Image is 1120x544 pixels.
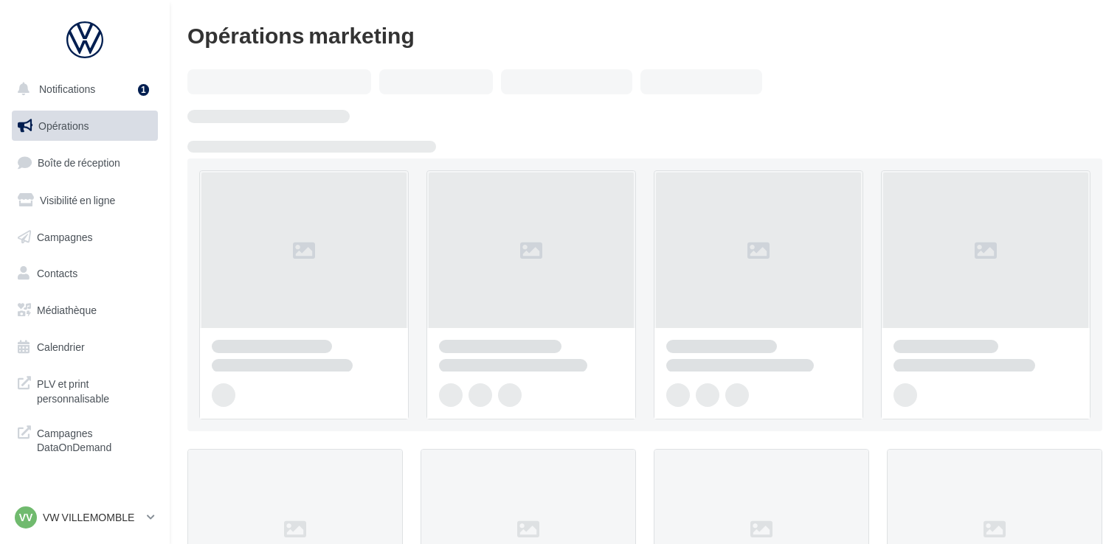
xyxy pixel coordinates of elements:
[9,222,161,253] a: Campagnes
[9,74,155,105] button: Notifications 1
[9,332,161,363] a: Calendrier
[12,503,158,531] a: VV VW VILLEMOMBLE
[37,374,152,405] span: PLV et print personnalisable
[37,423,152,455] span: Campagnes DataOnDemand
[9,295,161,326] a: Médiathèque
[9,258,161,289] a: Contacts
[187,24,1102,46] div: Opérations marketing
[9,368,161,411] a: PLV et print personnalisable
[37,341,85,353] span: Calendrier
[43,510,141,525] p: VW VILLEMOMBLE
[9,147,161,178] a: Boîte de réception
[40,194,115,206] span: Visibilité en ligne
[138,84,149,96] div: 1
[39,83,95,95] span: Notifications
[37,304,97,316] span: Médiathèque
[38,119,89,132] span: Opérations
[9,185,161,216] a: Visibilité en ligne
[9,417,161,461] a: Campagnes DataOnDemand
[37,230,93,243] span: Campagnes
[9,111,161,142] a: Opérations
[19,510,33,525] span: VV
[37,267,77,279] span: Contacts
[38,156,120,169] span: Boîte de réception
